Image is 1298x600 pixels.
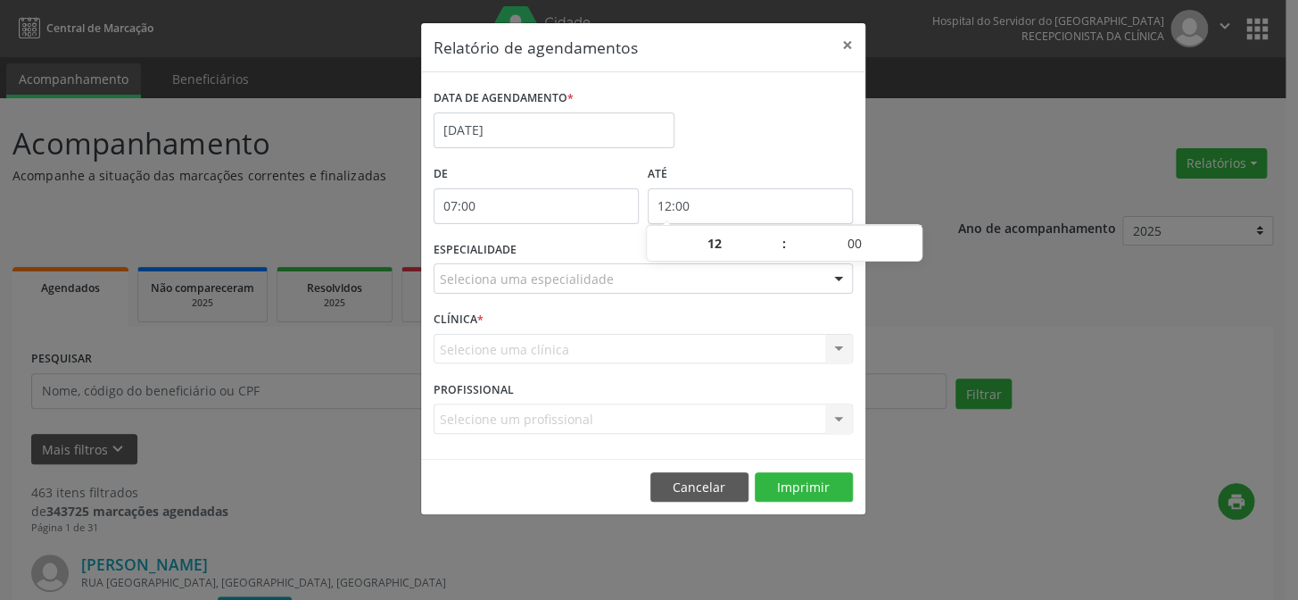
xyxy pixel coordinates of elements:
[830,23,865,67] button: Close
[434,376,514,404] label: PROFISSIONAL
[781,226,787,262] span: :
[434,306,484,334] label: CLÍNICA
[650,472,748,503] button: Cancelar
[434,112,674,148] input: Selecione uma data ou intervalo
[440,270,614,288] span: Seleciona uma especialidade
[755,472,853,503] button: Imprimir
[647,226,781,262] input: Hour
[648,161,853,188] label: ATÉ
[434,237,517,264] label: ESPECIALIDADE
[434,161,639,188] label: De
[648,188,853,224] input: Selecione o horário final
[787,226,922,262] input: Minute
[434,85,574,112] label: DATA DE AGENDAMENTO
[434,36,638,59] h5: Relatório de agendamentos
[434,188,639,224] input: Selecione o horário inicial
